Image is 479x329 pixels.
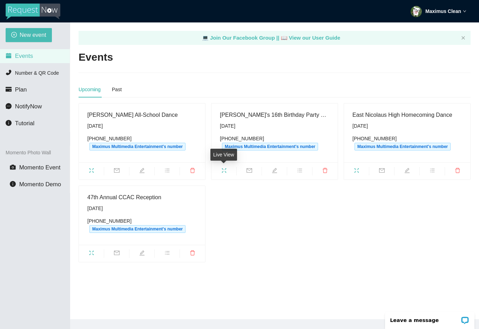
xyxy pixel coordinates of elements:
span: camera [10,164,16,170]
div: [PHONE_NUMBER] [87,217,197,233]
a: laptop Join Our Facebook Group || [202,35,281,41]
span: info-circle [10,181,16,187]
div: Live View [210,149,237,161]
span: down [463,9,466,13]
div: [DATE] [220,122,329,130]
div: [DATE] [87,122,197,130]
span: mail [104,250,129,258]
span: edit [129,250,154,258]
span: Momento Demo [19,181,61,188]
span: fullscreen [79,250,104,258]
strong: Maximus Clean [425,8,461,14]
span: mail [104,168,129,175]
div: 47th Annual CCAC Reception [87,193,197,202]
span: bars [420,168,445,175]
span: Events [15,53,33,59]
span: delete [180,250,205,258]
a: laptop View our User Guide [281,35,340,41]
button: close [461,36,465,40]
span: laptop [202,35,209,41]
span: Maximus Multimedia Entertainment's number [89,225,185,233]
span: edit [129,168,154,175]
span: Maximus Multimedia Entertainment's number [222,143,318,150]
span: message [6,103,12,109]
span: Plan [15,86,27,93]
span: NotifyNow [15,103,42,110]
span: fullscreen [79,168,104,175]
span: credit-card [6,86,12,92]
button: plus-circleNew event [6,28,52,42]
span: bars [287,168,312,175]
span: delete [180,168,205,175]
span: Maximus Multimedia Entertainment's number [355,143,451,150]
span: calendar [6,53,12,59]
span: mail [237,168,262,175]
span: fullscreen [211,168,236,175]
h2: Events [79,50,113,65]
span: bars [155,168,180,175]
span: info-circle [6,120,12,126]
span: Momento Event [19,164,61,171]
span: fullscreen [344,168,369,175]
span: plus-circle [11,32,17,39]
div: [PHONE_NUMBER] [220,135,329,150]
span: edit [262,168,287,175]
img: RequestNow [6,4,60,20]
span: phone [6,69,12,75]
div: [PHONE_NUMBER] [352,135,462,150]
span: laptop [281,35,288,41]
div: [DATE] [87,204,197,212]
div: East Nicolaus High Homecoming Dance [352,110,462,119]
img: ACg8ocKvMLxJsTDqE32xSOC7ah6oeuB-HR74aes2pRaVS42AcLQHjC0n=s96-c [411,6,422,17]
span: edit [394,168,419,175]
span: Maximus Multimedia Entertainment's number [89,143,185,150]
iframe: LiveChat chat widget [380,307,479,329]
span: delete [312,168,338,175]
span: Tutorial [15,120,34,127]
span: Number & QR Code [15,70,59,76]
span: mail [369,168,394,175]
div: [DATE] [352,122,462,130]
span: bars [155,250,180,258]
div: Past [112,86,122,93]
span: delete [445,168,470,175]
div: [PHONE_NUMBER] [87,135,197,150]
span: New event [20,31,46,39]
div: [PERSON_NAME] All-School Dance [87,110,197,119]
div: Upcoming [79,86,101,93]
div: [PERSON_NAME]'s 16th Birthday Party Celebration [220,110,329,119]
